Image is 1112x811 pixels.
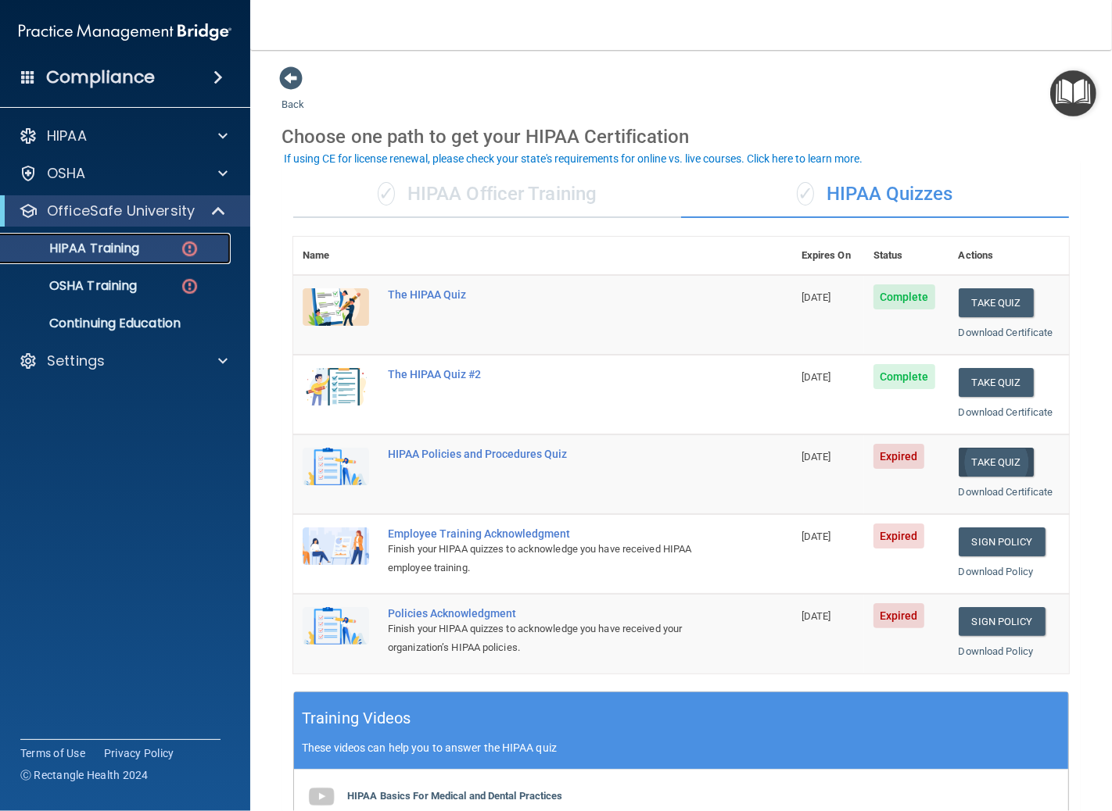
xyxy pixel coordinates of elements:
[959,607,1046,636] a: Sign Policy
[873,364,935,389] span: Complete
[347,790,563,802] b: HIPAA Basics For Medical and Dental Practices
[802,610,831,622] span: [DATE]
[959,527,1046,556] a: Sign Policy
[802,371,831,383] span: [DATE]
[47,352,105,370] p: Settings
[19,16,231,48] img: PMB logo
[104,745,174,761] a: Privacy Policy
[10,278,137,294] p: OSHA Training
[388,288,714,301] div: The HIPAA Quiz
[388,368,714,380] div: The HIPAA Quiz #2
[802,451,831,463] span: [DATE]
[843,702,1093,763] iframe: Drift Widget Chat Controller
[959,645,1034,657] a: Download Policy
[180,277,199,296] img: danger-circle.6113f641.png
[19,127,228,145] a: HIPAA
[873,603,924,628] span: Expired
[282,80,304,110] a: Back
[282,114,1081,159] div: Choose one path to get your HIPAA Certification
[47,164,86,183] p: OSHA
[802,531,831,542] span: [DATE]
[959,327,1053,338] a: Download Certificate
[284,153,863,164] div: If using CE for license renewal, please check your state's requirements for online vs. live cours...
[797,182,814,205] span: ✓
[802,291,831,303] span: [DATE]
[959,566,1034,577] a: Download Policy
[864,237,949,275] th: Status
[20,745,85,761] a: Terms of Use
[293,237,378,275] th: Name
[873,523,924,548] span: Expired
[47,202,195,220] p: OfficeSafe University
[959,486,1053,498] a: Download Certificate
[792,237,864,275] th: Expires On
[180,239,199,259] img: danger-circle.6113f641.png
[388,607,714,620] div: Policies Acknowledgment
[388,527,714,540] div: Employee Training Acknowledgment
[378,182,395,205] span: ✓
[959,368,1034,397] button: Take Quiz
[302,705,411,732] h5: Training Videos
[959,448,1034,477] button: Take Quiz
[19,352,228,370] a: Settings
[959,406,1053,418] a: Download Certificate
[873,444,924,469] span: Expired
[19,202,227,220] a: OfficeSafe University
[949,237,1069,275] th: Actions
[293,171,681,218] div: HIPAA Officer Training
[10,241,139,256] p: HIPAA Training
[20,767,149,783] span: Ⓒ Rectangle Health 2024
[302,741,1060,754] p: These videos can help you to answer the HIPAA quiz
[19,164,228,183] a: OSHA
[959,288,1034,317] button: Take Quiz
[873,284,935,309] span: Complete
[10,316,224,331] p: Continuing Education
[388,448,714,460] div: HIPAA Policies and Procedures Quiz
[1050,70,1096,116] button: Open Resource Center
[47,127,87,145] p: HIPAA
[388,620,714,657] div: Finish your HIPAA quizzes to acknowledge you have received your organization’s HIPAA policies.
[388,540,714,577] div: Finish your HIPAA quizzes to acknowledge you have received HIPAA employee training.
[46,66,155,88] h4: Compliance
[282,151,865,166] button: If using CE for license renewal, please check your state's requirements for online vs. live cours...
[681,171,1069,218] div: HIPAA Quizzes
